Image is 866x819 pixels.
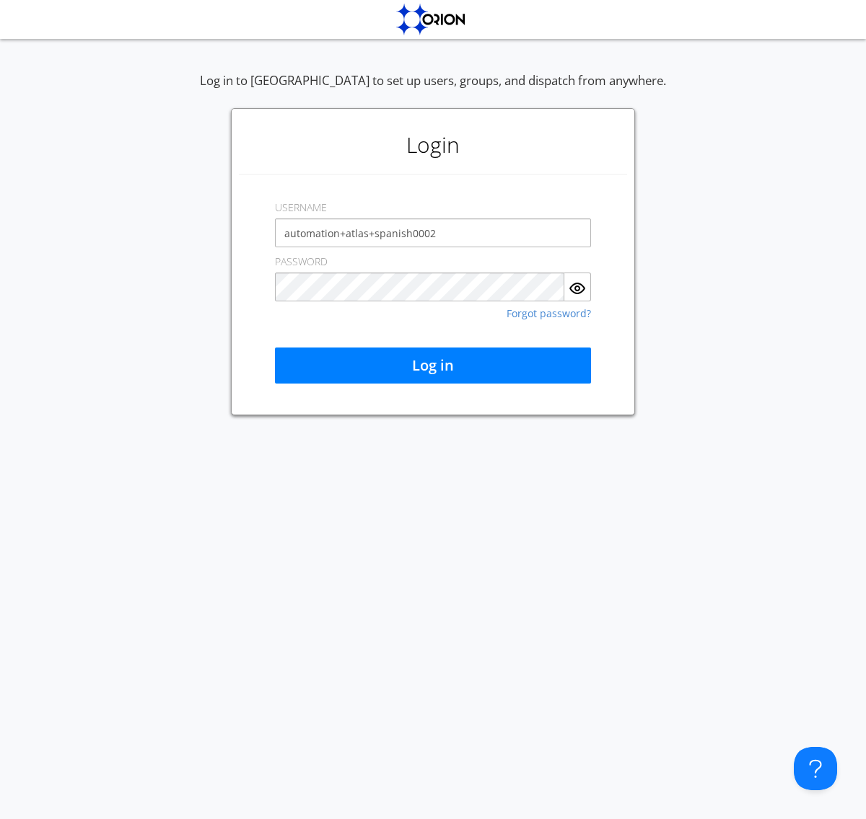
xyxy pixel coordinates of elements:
[200,72,666,108] div: Log in to [GEOGRAPHIC_DATA] to set up users, groups, and dispatch from anywhere.
[239,116,627,174] h1: Login
[275,254,328,269] label: PASSWORD
[507,309,591,319] a: Forgot password?
[569,280,586,297] img: eye.svg
[564,273,591,301] button: Show Password
[275,200,327,215] label: USERNAME
[275,347,591,384] button: Log in
[275,273,564,301] input: Password
[794,747,837,790] iframe: Toggle Customer Support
